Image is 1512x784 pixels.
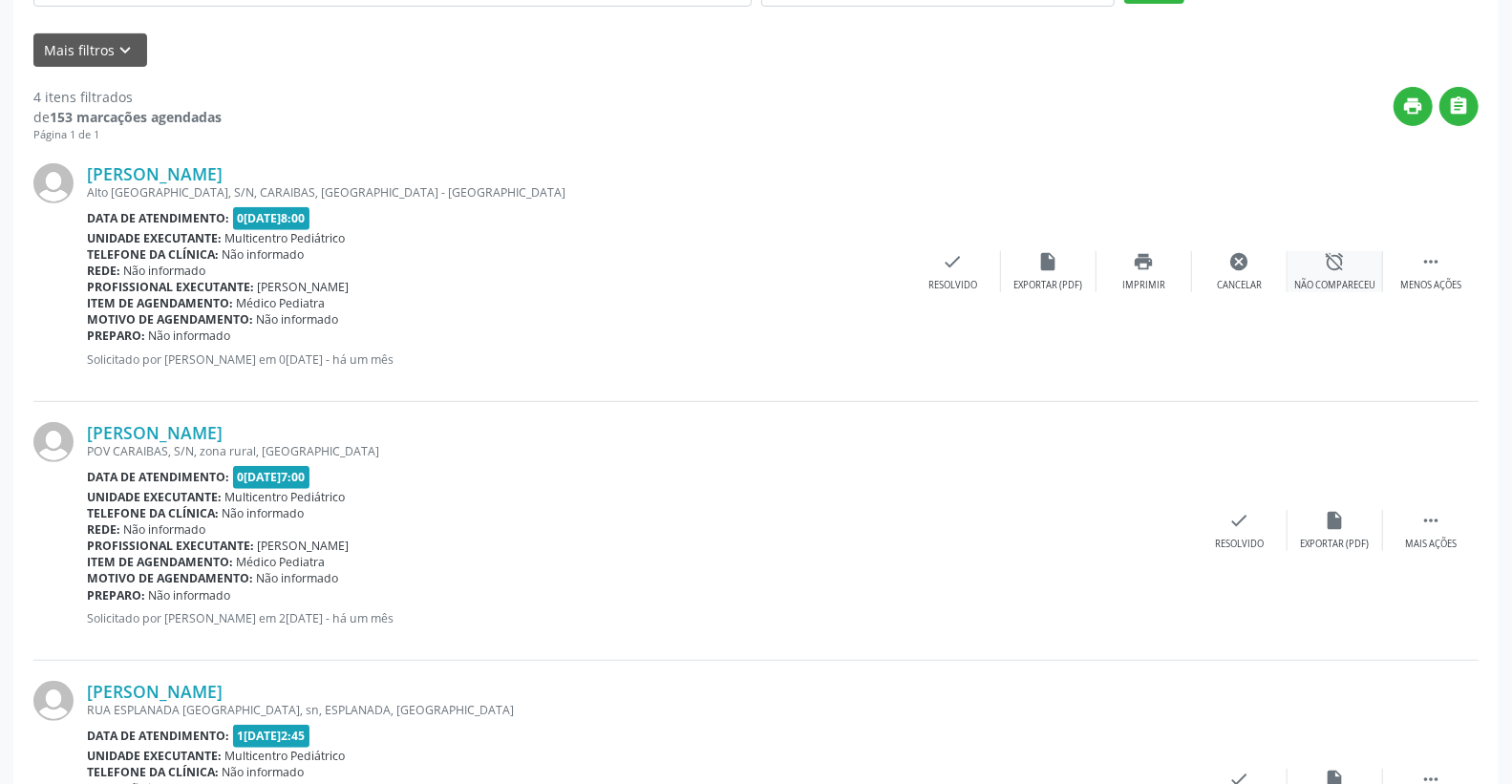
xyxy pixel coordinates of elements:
b: Preparo: [87,328,145,344]
div: Menos ações [1400,279,1461,292]
b: Telefone da clínica: [87,246,219,263]
b: Motivo de agendamento: [87,311,253,328]
a: [PERSON_NAME] [87,163,223,184]
div: Imprimir [1122,279,1165,292]
span: Multicentro Pediátrico [225,748,346,764]
i: cancel [1229,251,1250,272]
span: Multicentro Pediátrico [225,230,346,246]
span: Não informado [223,764,305,780]
b: Data de atendimento: [87,728,229,744]
b: Unidade executante: [87,748,222,764]
div: Não compareceu [1294,279,1375,292]
i: check [943,251,964,272]
a: [PERSON_NAME] [87,681,223,702]
span: Multicentro Pediátrico [225,489,346,505]
b: Profissional executante: [87,538,254,554]
span: [PERSON_NAME] [258,538,350,554]
span: Não informado [124,263,206,279]
b: Telefone da clínica: [87,764,219,780]
b: Profissional executante: [87,279,254,295]
p: Solicitado por [PERSON_NAME] em 0[DATE] - há um mês [87,351,905,368]
b: Unidade executante: [87,230,222,246]
div: Alto [GEOGRAPHIC_DATA], S/N, CARAIBAS, [GEOGRAPHIC_DATA] - [GEOGRAPHIC_DATA] [87,184,905,201]
div: POV CARAIBAS, S/N, zona rural, [GEOGRAPHIC_DATA] [87,443,1192,459]
b: Item de agendamento: [87,295,233,311]
img: img [33,422,74,462]
div: 4 itens filtrados [33,87,222,107]
b: Telefone da clínica: [87,505,219,521]
div: Mais ações [1405,538,1457,551]
i: alarm_off [1325,251,1346,272]
i: print [1134,251,1155,272]
button:  [1439,87,1479,126]
i:  [1420,510,1441,531]
span: Médico Pediatra [237,554,326,570]
i: keyboard_arrow_down [116,40,137,61]
div: Exportar (PDF) [1014,279,1083,292]
span: Não informado [149,328,231,344]
b: Unidade executante: [87,489,222,505]
b: Motivo de agendamento: [87,570,253,586]
b: Preparo: [87,587,145,604]
span: Não informado [257,570,339,586]
p: Solicitado por [PERSON_NAME] em 2[DATE] - há um mês [87,610,1192,626]
i:  [1449,95,1470,117]
span: Não informado [149,587,231,604]
span: 0[DATE]8:00 [233,207,310,229]
b: Item de agendamento: [87,554,233,570]
b: Data de atendimento: [87,469,229,485]
div: Exportar (PDF) [1301,538,1370,551]
i: insert_drive_file [1038,251,1059,272]
b: Data de atendimento: [87,210,229,226]
b: Rede: [87,521,120,538]
div: RUA ESPLANADA [GEOGRAPHIC_DATA], sn, ESPLANADA, [GEOGRAPHIC_DATA] [87,702,1192,718]
div: Resolvido [928,279,977,292]
div: Página 1 de 1 [33,127,222,143]
span: [PERSON_NAME] [258,279,350,295]
i: insert_drive_file [1325,510,1346,531]
div: de [33,107,222,127]
img: img [33,163,74,203]
span: Não informado [223,246,305,263]
b: Rede: [87,263,120,279]
button: print [1394,87,1433,126]
span: Não informado [124,521,206,538]
div: Resolvido [1215,538,1264,551]
span: 1[DATE]2:45 [233,725,310,747]
span: Não informado [257,311,339,328]
i: print [1403,95,1424,117]
a: [PERSON_NAME] [87,422,223,443]
div: Cancelar [1217,279,1262,292]
strong: 153 marcações agendadas [50,108,222,126]
span: 0[DATE]7:00 [233,466,310,488]
i: check [1229,510,1250,531]
i:  [1420,251,1441,272]
span: Médico Pediatra [237,295,326,311]
button: Mais filtroskeyboard_arrow_down [33,33,147,67]
span: Não informado [223,505,305,521]
img: img [33,681,74,721]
